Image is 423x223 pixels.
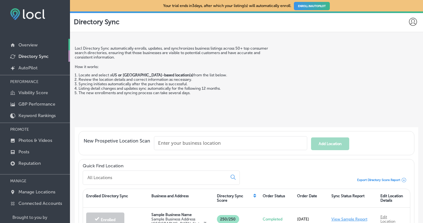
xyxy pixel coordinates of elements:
[75,59,279,69] p: How it works:
[260,189,294,207] div: Order Status
[154,136,307,150] input: Enter your business location
[84,138,150,150] span: New Prospetive Location Scan
[328,189,377,207] div: Sync Status Report
[294,189,328,207] div: Order Date
[282,46,418,122] iframe: Locl: Directory Sync Overview
[18,42,38,48] p: Overview
[79,91,279,95] li: The new enrollments and syncing process can take several days.
[79,77,279,82] li: Review the location details and correct information as necessary.
[18,113,56,118] p: Keyword Rankings
[83,163,123,169] label: Quick Find Location
[357,178,400,182] span: Export Directory Score Report
[18,201,62,206] p: Connected Accounts
[12,215,70,220] p: Brought to you by
[18,189,55,195] p: Manage Locations
[151,217,211,221] p: Sample Business Address
[151,213,211,217] p: Sample Business Name
[18,138,52,143] p: Photos & Videos
[79,73,279,77] li: Locate and select a from the list below.
[75,46,279,59] p: Locl Directory Sync automatically enrolls, updates, and synchronizes business listings across 50+...
[18,65,38,71] p: AutoPilot
[10,8,45,20] img: fda3e92497d09a02dc62c9cd864e3231.png
[331,217,367,221] a: View Sample Report
[79,86,279,91] li: Listing detail changes and updates sync automatically for the following 12 months.
[18,90,48,95] p: Visibility Score
[214,189,260,207] div: Directory Sync Score
[311,137,349,150] button: Add Location
[18,101,55,107] p: GBP Performance
[377,189,410,207] div: Edit Location Details
[18,54,49,59] p: Directory Sync
[79,82,279,86] li: Syncing initiates automatically after the purchase is successful.
[87,175,225,180] input: All Locations
[83,189,149,207] div: Enrolled Directory Sync
[294,2,330,10] a: ENROLL INAUTOPILOT
[263,217,291,221] p: Completed
[149,189,214,207] div: Business and Address
[18,161,41,166] p: Reputation
[163,3,330,8] p: Your trial ends in 3 days, after which your listing(s) will automatically enroll.
[18,149,29,155] p: Posts
[112,73,193,77] strong: US or [GEOGRAPHIC_DATA]-based location(s)
[74,18,119,26] p: Directory Sync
